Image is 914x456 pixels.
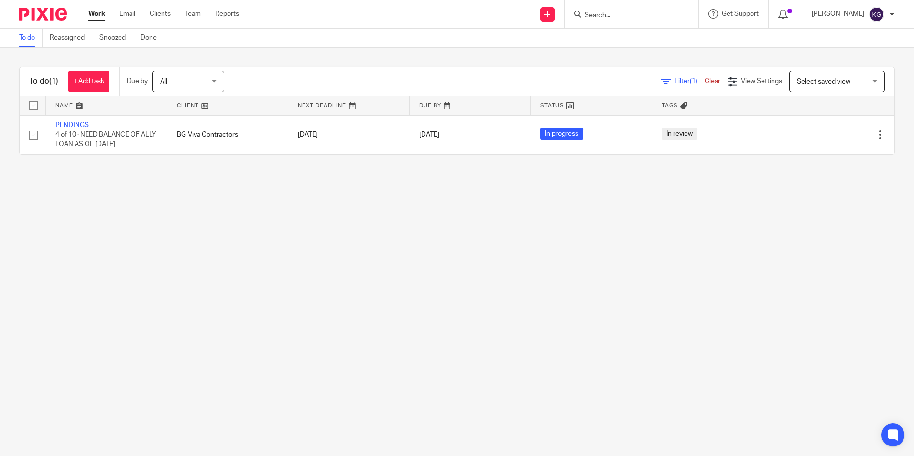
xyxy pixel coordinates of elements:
[797,78,850,85] span: Select saved view
[675,78,705,85] span: Filter
[869,7,884,22] img: svg%3E
[160,78,167,85] span: All
[19,8,67,21] img: Pixie
[705,78,720,85] a: Clear
[29,76,58,87] h1: To do
[690,78,697,85] span: (1)
[127,76,148,86] p: Due by
[99,29,133,47] a: Snoozed
[141,29,164,47] a: Done
[50,29,92,47] a: Reassigned
[49,77,58,85] span: (1)
[19,29,43,47] a: To do
[185,9,201,19] a: Team
[167,115,289,154] td: BG-Viva Contractors
[540,128,583,140] span: In progress
[68,71,109,92] a: + Add task
[88,9,105,19] a: Work
[722,11,759,17] span: Get Support
[741,78,782,85] span: View Settings
[584,11,670,20] input: Search
[120,9,135,19] a: Email
[662,128,697,140] span: In review
[55,131,156,148] span: 4 of 10 · NEED BALANCE OF ALLY LOAN AS OF [DATE]
[812,9,864,19] p: [PERSON_NAME]
[419,131,439,138] span: [DATE]
[215,9,239,19] a: Reports
[55,122,89,129] a: PENDINGS
[150,9,171,19] a: Clients
[662,103,678,108] span: Tags
[288,115,410,154] td: [DATE]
